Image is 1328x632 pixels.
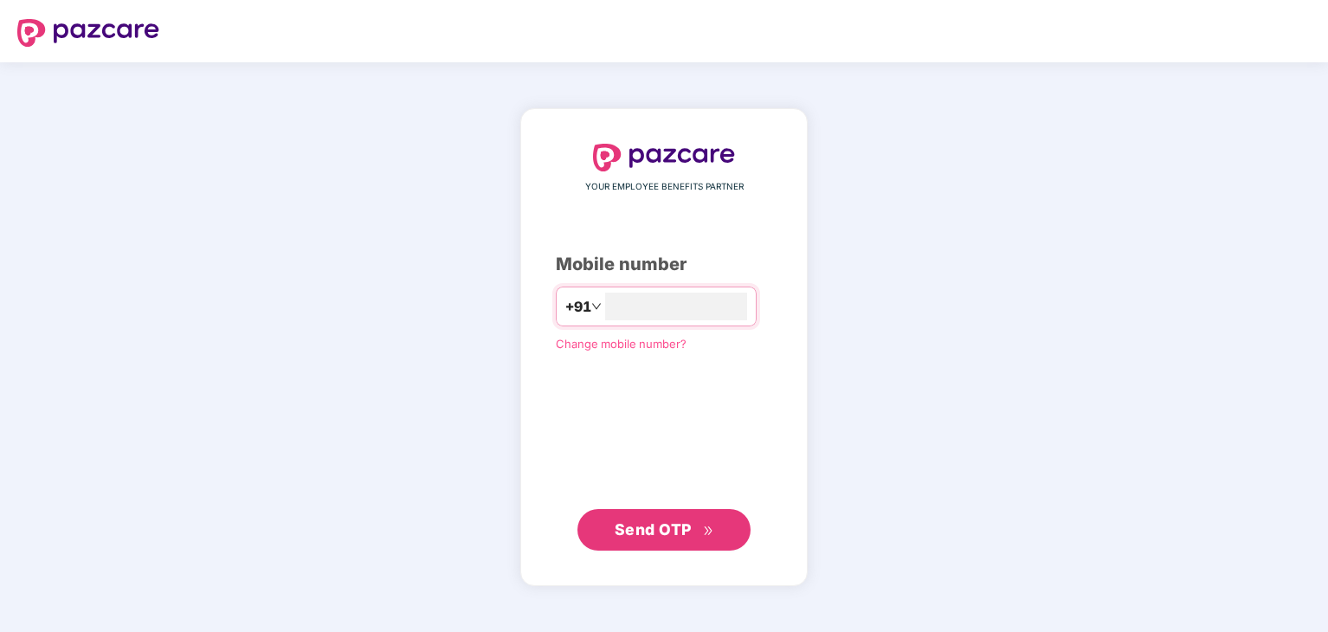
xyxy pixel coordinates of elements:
[577,509,751,551] button: Send OTPdouble-right
[615,520,692,538] span: Send OTP
[585,180,744,194] span: YOUR EMPLOYEE BENEFITS PARTNER
[556,337,687,351] a: Change mobile number?
[565,296,591,318] span: +91
[556,251,772,278] div: Mobile number
[703,526,714,537] span: double-right
[591,301,602,312] span: down
[593,144,735,171] img: logo
[17,19,159,47] img: logo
